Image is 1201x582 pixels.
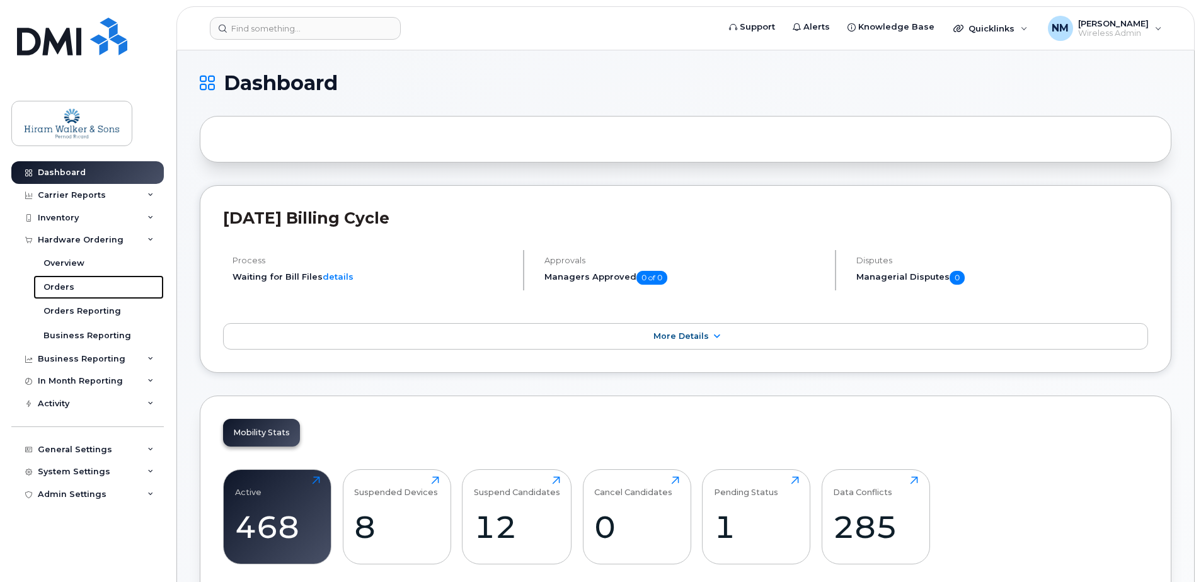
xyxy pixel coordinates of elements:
div: 1 [714,508,799,545]
span: Dashboard [224,74,338,93]
div: Cancel Candidates [594,476,672,497]
h4: Disputes [856,256,1148,265]
div: 8 [354,508,439,545]
h2: [DATE] Billing Cycle [223,208,1148,227]
h5: Managers Approved [544,271,824,285]
div: 0 [594,508,679,545]
div: Suspend Candidates [474,476,560,497]
span: 0 [950,271,965,285]
h4: Approvals [544,256,824,265]
div: Active [235,476,261,497]
a: Active468 [235,476,320,557]
li: Waiting for Bill Files [233,271,512,283]
a: Cancel Candidates0 [594,476,679,557]
div: Data Conflicts [833,476,892,497]
div: Pending Status [714,476,778,497]
a: Suspend Candidates12 [474,476,560,557]
a: Data Conflicts285 [833,476,918,557]
div: 12 [474,508,560,545]
a: details [323,271,353,282]
div: 468 [235,508,320,545]
div: Suspended Devices [354,476,438,497]
a: Suspended Devices8 [354,476,439,557]
span: More Details [653,331,709,341]
div: 285 [833,508,918,545]
a: Pending Status1 [714,476,799,557]
span: 0 of 0 [636,271,667,285]
h5: Managerial Disputes [856,271,1148,285]
h4: Process [233,256,512,265]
